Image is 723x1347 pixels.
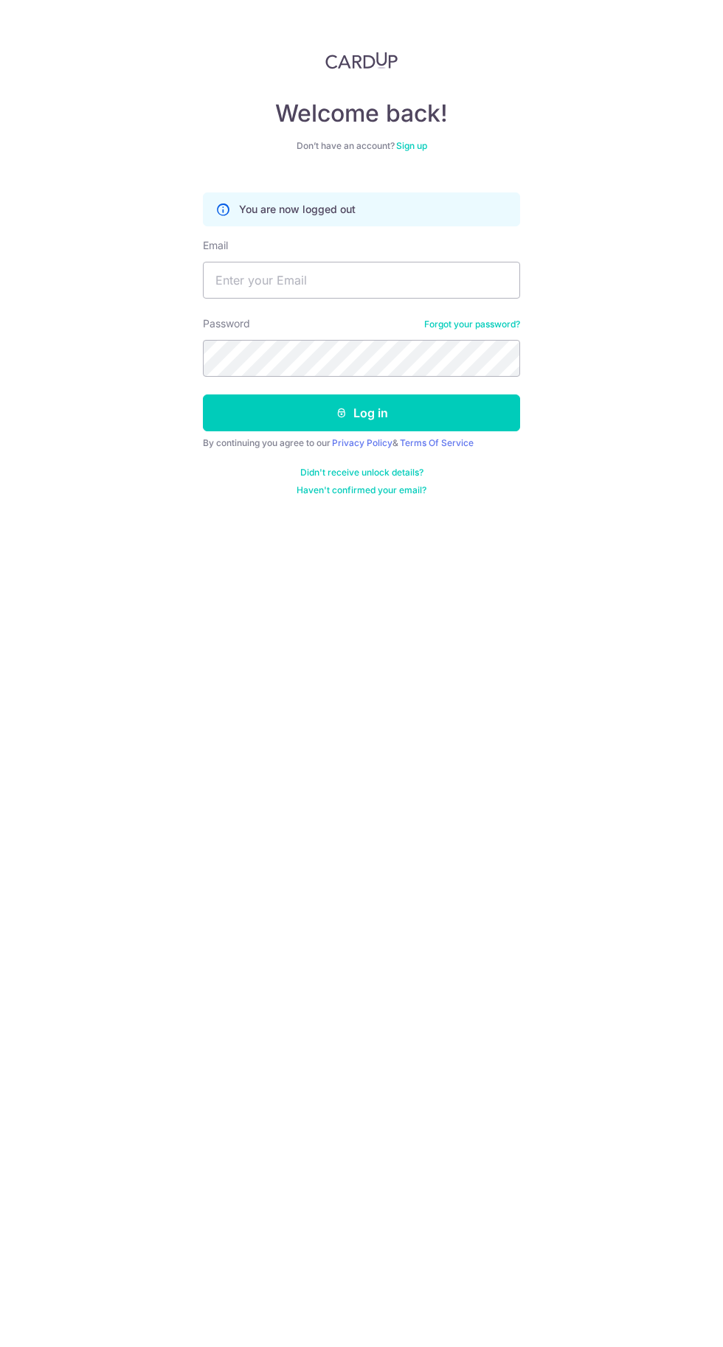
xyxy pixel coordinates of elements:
img: CardUp Logo [325,52,398,69]
label: Email [203,238,228,253]
h4: Welcome back! [203,99,520,128]
a: Terms Of Service [400,437,474,448]
a: Haven't confirmed your email? [297,484,426,496]
div: Don’t have an account? [203,140,520,152]
label: Password [203,316,250,331]
p: You are now logged out [239,202,356,217]
a: Forgot your password? [424,319,520,330]
a: Sign up [396,140,427,151]
button: Log in [203,394,520,431]
div: By continuing you agree to our & [203,437,520,449]
a: Privacy Policy [332,437,392,448]
input: Enter your Email [203,262,520,299]
a: Didn't receive unlock details? [300,467,423,478]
